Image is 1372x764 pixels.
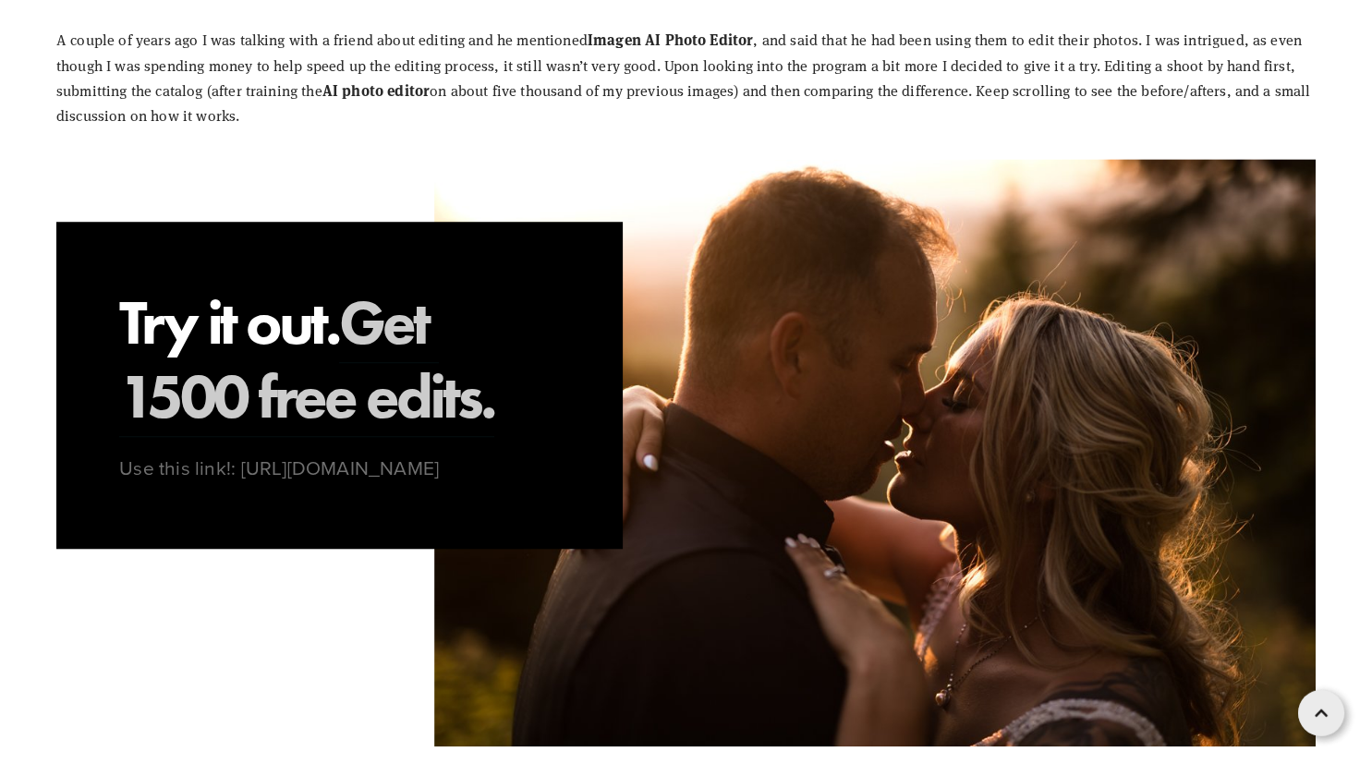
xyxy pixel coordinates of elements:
[56,28,1316,128] p: A couple of years ago I was talking with a friend about editing and he mentioned , and said that ...
[588,30,754,51] strong: Imagen AI Photo Editor
[322,80,430,102] strong: AI photo editor
[119,452,560,487] p: Use this link!: [URL][DOMAIN_NAME]
[119,285,494,438] a: Get 1500 free edits.
[119,285,494,438] p: Try it out.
